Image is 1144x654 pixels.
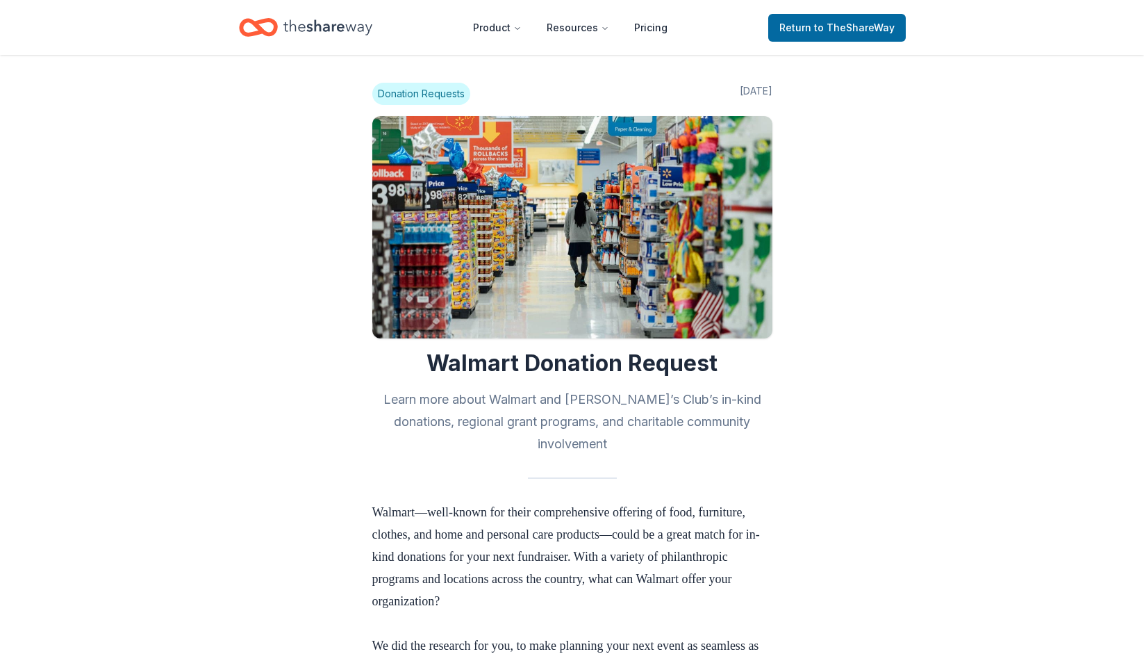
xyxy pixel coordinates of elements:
h2: Learn more about Walmart and [PERSON_NAME]’s Club’s in-kind donations, regional grant programs, a... [372,389,772,455]
p: Walmart—well-known for their comprehensive offering of food, furniture, clothes, and home and per... [372,501,772,635]
button: Resources [536,14,620,42]
a: Returnto TheShareWay [768,14,906,42]
a: Home [239,11,372,44]
nav: Main [462,11,679,44]
span: [DATE] [740,83,772,105]
a: Pricing [623,14,679,42]
img: Image for Walmart Donation Request [372,116,772,338]
span: to TheShareWay [814,22,895,33]
h1: Walmart Donation Request [372,350,772,377]
span: Donation Requests [372,83,470,105]
button: Product [462,14,533,42]
span: Return [779,19,895,36]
